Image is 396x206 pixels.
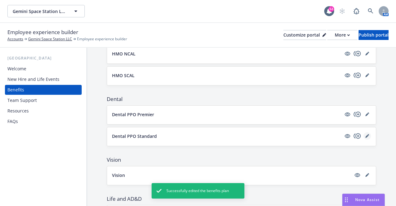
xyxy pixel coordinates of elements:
[112,133,157,139] p: Dental PPO Standard
[7,64,26,74] div: Welcome
[350,5,363,17] a: Report a Bug
[5,106,82,116] a: Resources
[354,171,361,179] a: visible
[364,132,371,140] a: editPencil
[5,55,82,61] div: [GEOGRAPHIC_DATA]
[166,188,229,194] span: Successfully edited the benefits plan
[354,50,361,57] a: copyPlus
[112,72,135,79] p: HMO SCAL
[359,30,389,40] button: Publish portal
[355,197,380,202] span: Nova Assist
[364,5,377,17] a: Search
[364,50,371,57] a: editPencil
[5,85,82,95] a: Benefits
[112,111,341,118] button: Dental PPO Premier
[7,5,85,17] button: Gemini Space Station LLC
[342,194,385,206] button: Nova Assist
[7,28,78,36] span: Employee experience builder
[13,8,66,15] span: Gemini Space Station LLC
[354,132,361,140] a: copyPlus
[107,156,376,164] span: Vision
[344,72,351,79] a: visible
[329,6,334,12] div: 53
[107,195,376,203] span: Life and AD&D
[112,50,341,57] button: HMO NCAL
[364,171,371,179] a: editPencil
[344,111,351,118] a: visible
[335,30,350,40] div: More
[7,74,59,84] div: New Hire and Life Events
[7,85,24,95] div: Benefits
[112,133,341,139] button: Dental PPO Standard
[112,172,125,178] p: Vision
[283,30,326,40] button: Customize portal
[342,194,350,206] div: Drag to move
[5,116,82,126] a: FAQs
[7,36,23,42] a: Accounts
[5,64,82,74] a: Welcome
[112,50,136,57] p: HMO NCAL
[77,36,127,42] span: Employee experience builder
[28,36,72,42] a: Gemini Space Station LLC
[354,72,361,79] a: copyPlus
[112,172,351,178] button: Vision
[7,106,29,116] div: Resources
[364,72,371,79] a: editPencil
[354,111,361,118] a: copyPlus
[364,111,371,118] a: editPencil
[344,132,351,140] a: visible
[112,72,341,79] button: HMO SCAL
[7,95,37,105] div: Team Support
[7,116,18,126] div: FAQs
[112,111,154,118] p: Dental PPO Premier
[344,50,351,57] a: visible
[327,30,357,40] button: More
[107,95,376,103] span: Dental
[5,95,82,105] a: Team Support
[336,5,348,17] a: Start snowing
[5,74,82,84] a: New Hire and Life Events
